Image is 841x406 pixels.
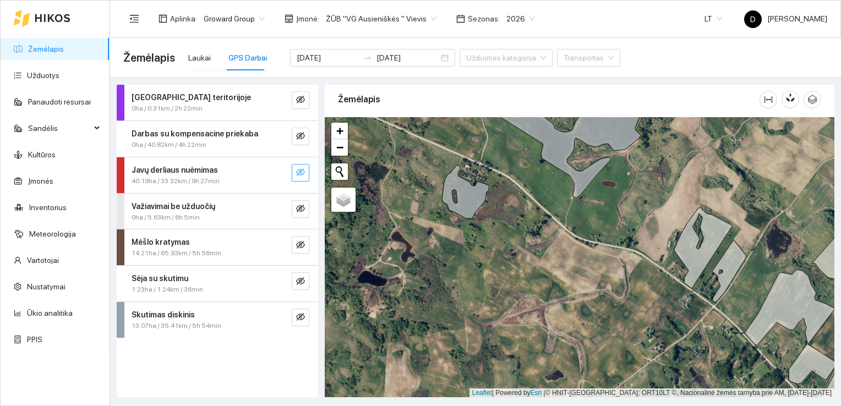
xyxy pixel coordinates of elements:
[296,168,305,178] span: eye-invisible
[506,10,535,27] span: 2026
[468,13,500,25] span: Sezonas :
[117,266,318,301] div: Sėja su skutimu1.23ha / 1.24km / 36mineye-invisible
[132,310,195,319] strong: Skutimas diskinis
[296,277,305,287] span: eye-invisible
[132,202,215,211] strong: Važiavimai be užduočių
[456,14,465,23] span: calendar
[331,188,356,212] a: Layers
[27,335,42,344] a: PPIS
[117,85,318,120] div: [GEOGRAPHIC_DATA] teritorijoje0ha / 0.31km / 2h 22mineye-invisible
[296,131,305,142] span: eye-invisible
[376,52,439,64] input: Pabaigos data
[132,212,200,223] span: 0ha / 5.63km / 6h 5min
[363,53,372,62] span: swap-right
[228,52,267,64] div: GPS Darbai
[296,240,305,251] span: eye-invisible
[760,95,777,104] span: column-width
[132,103,203,114] span: 0ha / 0.31km / 2h 22min
[336,140,343,154] span: −
[28,150,56,159] a: Kultūros
[117,302,318,338] div: Skutimas diskinis13.07ha / 35.41km / 5h 54mineye-invisible
[132,140,206,150] span: 0ha / 40.82km / 4h 22min
[336,124,343,138] span: +
[285,14,293,23] span: shop
[170,13,197,25] span: Aplinka :
[292,309,309,326] button: eye-invisible
[326,10,436,27] span: ŽŪB "VG Ausieniškės " Vievis
[531,389,542,397] a: Esri
[132,238,190,246] strong: Mėšlo kratymas
[28,177,53,185] a: Įmonės
[292,164,309,182] button: eye-invisible
[29,203,67,212] a: Inventorius
[132,166,218,174] strong: Javų derliaus nuėmimas
[204,10,265,27] span: Groward Group
[292,91,309,109] button: eye-invisible
[129,14,139,24] span: menu-fold
[331,163,348,180] button: Initiate a new search
[292,200,309,218] button: eye-invisible
[744,14,827,23] span: [PERSON_NAME]
[292,272,309,290] button: eye-invisible
[132,129,258,138] strong: Darbas su kompensacine priekaba
[117,229,318,265] div: Mėšlo kratymas14.21ha / 65.93km / 5h 56mineye-invisible
[132,176,220,186] span: 40.19ha / 33.32km / 9h 27min
[297,52,359,64] input: Pradžios data
[338,84,760,115] div: Žemėlapis
[132,284,203,295] span: 1.23ha / 1.24km / 36min
[123,8,145,30] button: menu-fold
[27,309,73,317] a: Ūkio analitika
[363,53,372,62] span: to
[132,248,221,259] span: 14.21ha / 65.93km / 5h 56min
[544,389,545,397] span: |
[27,256,59,265] a: Vartotojai
[296,312,305,323] span: eye-invisible
[292,236,309,254] button: eye-invisible
[27,71,59,80] a: Užduotys
[750,10,756,28] span: D
[760,91,777,108] button: column-width
[117,121,318,157] div: Darbas su kompensacine priekaba0ha / 40.82km / 4h 22mineye-invisible
[117,194,318,229] div: Važiavimai be užduočių0ha / 5.63km / 6h 5mineye-invisible
[472,389,492,397] a: Leaflet
[331,139,348,156] a: Zoom out
[296,204,305,215] span: eye-invisible
[331,123,348,139] a: Zoom in
[117,157,318,193] div: Javų derliaus nuėmimas40.19ha / 33.32km / 9h 27mineye-invisible
[469,388,834,398] div: | Powered by © HNIT-[GEOGRAPHIC_DATA]; ORT10LT ©, Nacionalinė žemės tarnyba prie AM, [DATE]-[DATE]
[29,229,76,238] a: Meteorologija
[27,282,65,291] a: Nustatymai
[132,93,251,102] strong: [GEOGRAPHIC_DATA] teritorijoje
[28,97,91,106] a: Panaudoti resursai
[28,117,91,139] span: Sandėlis
[123,49,175,67] span: Žemėlapis
[296,95,305,106] span: eye-invisible
[188,52,211,64] div: Laukai
[705,10,722,27] span: LT
[132,321,221,331] span: 13.07ha / 35.41km / 5h 54min
[296,13,319,25] span: Įmonė :
[292,128,309,145] button: eye-invisible
[28,45,64,53] a: Žemėlapis
[132,274,188,283] strong: Sėja su skutimu
[159,14,167,23] span: layout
